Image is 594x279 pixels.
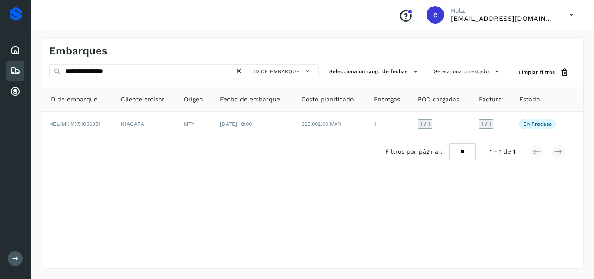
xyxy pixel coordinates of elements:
[49,45,107,57] h4: Embarques
[220,95,280,104] span: Fecha de embarque
[6,82,24,101] div: Cuentas por cobrar
[114,112,177,136] td: NIAGARA
[6,61,24,81] div: Embarques
[451,14,555,23] p: cuentasespeciales8_met@castores.com.mx
[254,67,300,75] span: ID de embarque
[251,65,315,77] button: ID de embarque
[490,147,515,156] span: 1 - 1 de 1
[420,121,430,127] span: 1 / 1
[512,64,576,81] button: Limpiar filtros
[294,112,367,136] td: $23,002.00 MXN
[220,121,252,127] span: [DATE] 18:00
[177,112,214,136] td: MTY
[519,95,540,104] span: Estado
[418,95,459,104] span: POD cargadas
[301,95,354,104] span: Costo planificado
[6,40,24,60] div: Inicio
[367,112,411,136] td: 1
[385,147,442,156] span: Filtros por página :
[374,95,400,104] span: Entregas
[49,121,100,127] span: NBL/MX.MX51056351
[430,64,505,79] button: Selecciona un estado
[519,68,555,76] span: Limpiar filtros
[481,121,491,127] span: 1 / 1
[49,95,97,104] span: ID de embarque
[479,95,502,104] span: Factura
[121,95,164,104] span: Cliente emisor
[184,95,203,104] span: Origen
[451,7,555,14] p: Hola,
[326,64,424,79] button: Selecciona un rango de fechas
[523,121,552,127] p: En proceso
